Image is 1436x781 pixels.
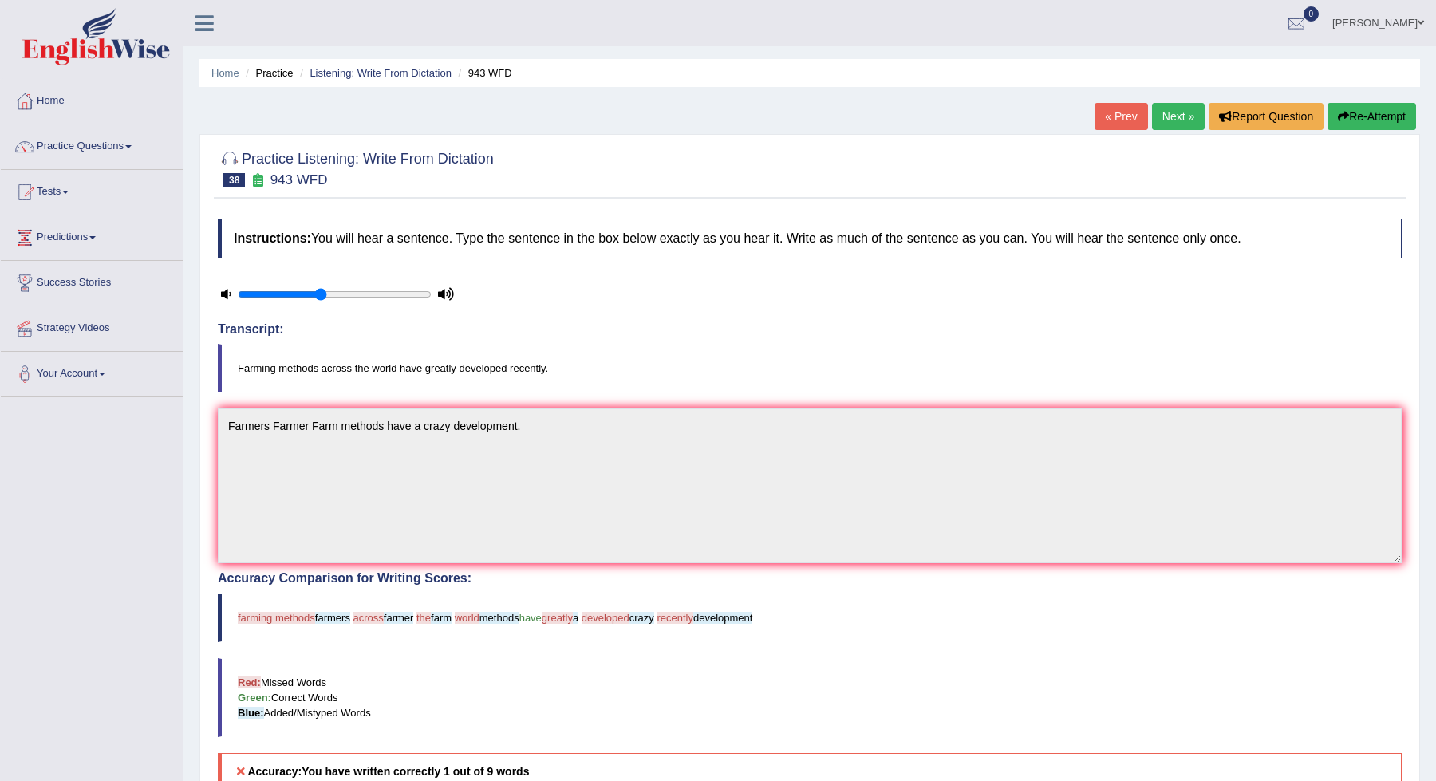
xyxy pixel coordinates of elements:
[455,65,512,81] li: 943 WFD
[249,173,266,188] small: Exam occurring question
[1095,103,1147,130] a: « Prev
[218,219,1402,258] h4: You will hear a sentence. Type the sentence in the box below exactly as you hear it. Write as muc...
[1,124,183,164] a: Practice Questions
[629,612,654,624] span: crazy
[242,65,293,81] li: Practice
[238,707,264,719] b: Blue:
[211,67,239,79] a: Home
[218,322,1402,337] h4: Transcript:
[218,658,1402,737] blockquote: Missed Words Correct Words Added/Mistyped Words
[519,612,542,624] span: have
[310,67,452,79] a: Listening: Write From Dictation
[431,612,452,624] span: farm
[1152,103,1205,130] a: Next »
[657,612,693,624] span: recently
[1328,103,1416,130] button: Re-Attempt
[302,765,529,778] b: You have written correctly 1 out of 9 words
[1304,6,1320,22] span: 0
[238,676,261,688] b: Red:
[384,612,414,624] span: farmer
[218,571,1402,586] h4: Accuracy Comparison for Writing Scores:
[1,306,183,346] a: Strategy Videos
[270,172,328,187] small: 943 WFD
[315,612,350,624] span: farmers
[1209,103,1324,130] button: Report Question
[582,612,629,624] span: developed
[416,612,431,624] span: the
[455,612,479,624] span: world
[218,148,494,187] h2: Practice Listening: Write From Dictation
[573,612,578,624] span: a
[353,612,384,624] span: across
[1,170,183,210] a: Tests
[542,612,573,624] span: greatly
[234,231,311,245] b: Instructions:
[238,692,271,704] b: Green:
[1,352,183,392] a: Your Account
[1,261,183,301] a: Success Stories
[238,612,315,624] span: farming methods
[1,215,183,255] a: Predictions
[693,612,752,624] span: development
[1,79,183,119] a: Home
[479,612,519,624] span: methods
[223,173,245,187] span: 38
[218,344,1402,392] blockquote: Farming methods across the world have greatly developed recently.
